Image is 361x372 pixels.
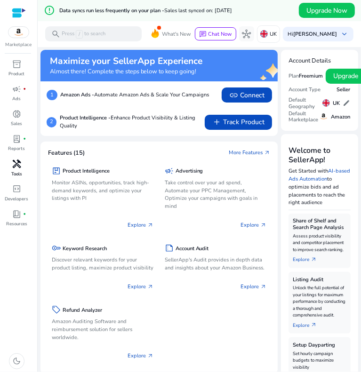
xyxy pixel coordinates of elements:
span: dark_mode [12,356,21,365]
p: Marketplace [6,41,32,48]
mat-icon: error_outline [44,5,55,16]
p: Take control over your ad spend, Automate your PPC Management, Optimize your campaigns with goals... [165,179,266,211]
span: Track Product [212,117,264,127]
h5: Refund Analyzer [63,307,102,313]
h5: Product Intelligence [63,168,110,174]
button: Upgrade Now [299,3,355,18]
h5: Keyword Research [63,245,107,252]
button: hub [239,26,254,41]
p: 2 [47,117,56,127]
a: More Featuresarrow_outward [229,149,270,157]
span: Upgrade Now [306,6,347,16]
a: Explorearrow_outward [293,253,323,263]
h5: Default Geography [289,97,322,110]
p: Explore [128,283,153,291]
img: amazon.svg [8,27,29,38]
span: What's New [162,26,191,42]
p: Explore [241,283,266,291]
h2: Maximize your SellerApp Experience [50,56,203,67]
h4: Account Details [289,57,351,64]
h5: Advertising [176,168,203,174]
h5: Share of Shelf and Search Page Analysis [293,218,346,230]
h4: Features (15) [48,150,85,157]
p: Ads [13,95,21,102]
b: Amazon Ads - [60,91,94,98]
h5: UK [333,100,340,106]
h5: Amazon [331,114,351,120]
span: search [51,30,60,39]
h5: Account Audit [176,245,209,252]
span: arrow_outward [147,353,153,359]
button: addTrack Product [205,115,272,130]
h5: Plan [289,73,299,79]
p: Automate Amazon Ads & Scale Your Campaigns [60,91,209,99]
span: link [229,91,238,100]
span: inventory_2 [12,60,21,69]
p: Hi [288,32,337,37]
span: summarize [165,244,174,253]
img: uk.svg [322,99,330,107]
span: donut_small [12,110,21,119]
p: Sales [11,120,23,127]
button: chatChat Now [195,27,236,40]
p: Product [9,71,25,77]
span: / [76,30,83,39]
h3: Welcome to SellerApp! [289,146,351,164]
span: hub [242,30,251,39]
span: Chat Now [209,31,232,38]
p: Set hourly campaign budgets to maximize visibility [293,350,346,371]
h5: Data syncs run less frequently on your plan - [59,8,232,14]
img: uk.svg [260,30,268,38]
span: arrow_outward [260,222,266,229]
button: linkConnect [222,87,272,103]
span: arrow_outward [147,284,153,290]
span: fiber_manual_record [23,87,26,90]
p: Explore [128,222,153,230]
span: key [52,244,61,253]
span: Connect [229,90,264,100]
span: book_4 [12,210,21,219]
span: arrow_outward [264,150,270,156]
span: Sales last synced on: [DATE] [164,7,232,14]
p: Enhance Product Visibility & Listing Quality [60,114,202,130]
span: edit [343,99,351,107]
span: Upgrade [333,71,358,81]
p: Monitor ASINs, opportunities, track high-demand keywords, and optimize your listings with PI [52,179,153,203]
h5: Default Marketplace [289,111,319,123]
p: SellerApp's Audit provides in depth data and insights about your Amazon Business. [165,256,266,272]
p: Reports [8,145,25,152]
p: Explore [128,352,153,360]
span: arrow_outward [311,257,317,263]
span: code_blocks [12,184,21,193]
h5: Setup Dayparting [293,342,346,348]
p: Developers [5,196,29,202]
h4: Almost there! Complete the steps below to keep going! [50,68,203,75]
span: fiber_manual_record [23,213,26,215]
img: amazon.svg [319,112,328,121]
p: Tools [11,171,22,177]
p: Resources [6,221,27,227]
b: Product Intelligence - [60,114,111,121]
p: Discover relevant keywords for your product listing, maximize product visibility [52,256,153,272]
span: lab_profile [12,135,21,143]
span: add [212,118,221,127]
span: arrow_outward [147,222,153,229]
span: campaign [12,85,21,94]
span: arrow_outward [311,322,317,328]
h5: Seller [337,87,351,93]
span: handyman [12,159,21,168]
span: keyboard_arrow_down [340,30,349,39]
p: UK [270,26,277,42]
p: Get Started with to optimize bids and ad placements to reach the right audience [289,167,351,207]
b: [PERSON_NAME] [293,31,337,38]
a: Explorearrow_outward [293,318,323,329]
span: package [52,166,61,175]
h5: Account Type [289,87,321,93]
p: Explore [241,222,266,230]
span: sell [52,305,61,314]
span: fiber_manual_record [23,137,26,140]
p: Press to search [62,30,105,39]
p: 1 [47,90,57,100]
span: campaign [165,166,174,175]
h5: Listing Audit [293,277,346,283]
